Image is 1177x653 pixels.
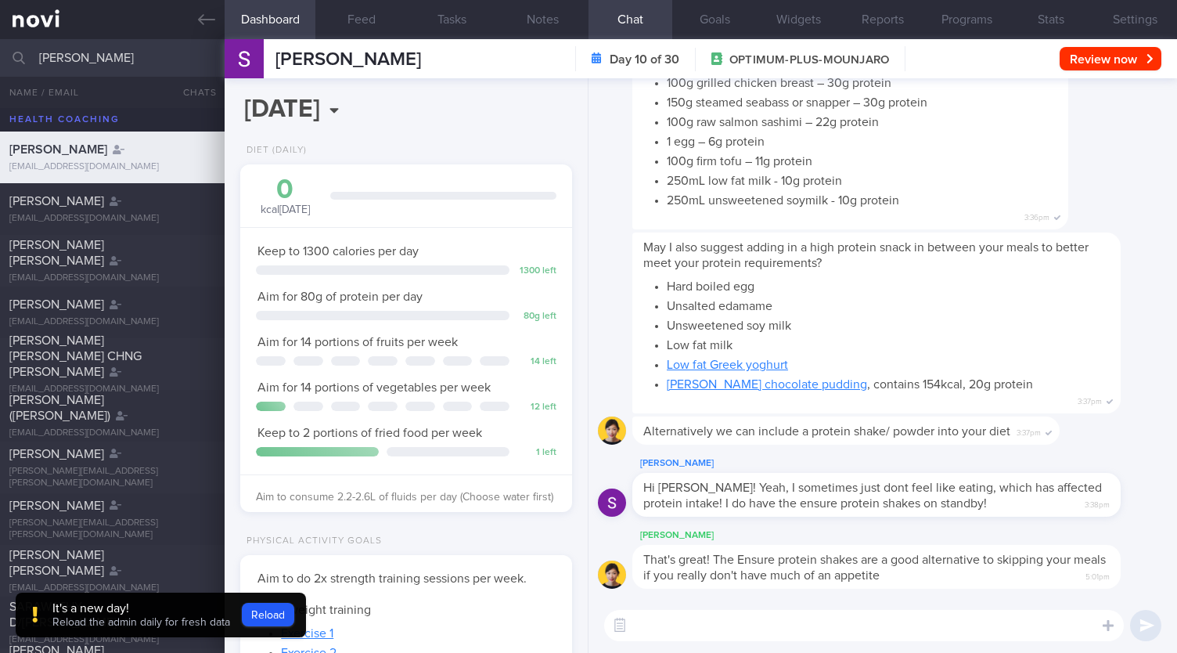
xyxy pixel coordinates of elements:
[667,378,867,391] a: [PERSON_NAME] chocolate pudding
[9,316,215,328] div: [EMAIL_ADDRESS][DOMAIN_NAME]
[275,50,421,69] span: [PERSON_NAME]
[643,241,1089,269] span: May I also suggest adding in a high protein snack in between your meals to better meet your prote...
[257,336,458,348] span: Aim for 14 portions of fruits per week
[1017,424,1041,438] span: 3:37pm
[9,448,104,460] span: [PERSON_NAME]
[1085,496,1110,510] span: 3:38pm
[9,143,107,156] span: [PERSON_NAME]
[9,394,110,422] span: [PERSON_NAME] ([PERSON_NAME])
[9,601,117,629] span: SARAWATHY D/[PERSON_NAME]
[643,425,1010,438] span: Alternatively we can include a protein shake/ powder into your diet
[9,298,104,311] span: [PERSON_NAME]
[643,554,1106,582] span: That's great! The Ensure protein shakes are a good alternative to skipping your meals if you real...
[9,634,215,646] div: [EMAIL_ADDRESS][DOMAIN_NAME]
[9,334,142,378] span: [PERSON_NAME] [PERSON_NAME] CHNG [PERSON_NAME]
[1060,47,1161,70] button: Review now
[1078,392,1102,407] span: 3:37pm
[9,549,104,577] span: [PERSON_NAME] [PERSON_NAME]
[9,384,215,395] div: [EMAIL_ADDRESS][DOMAIN_NAME]
[517,447,556,459] div: 1 left
[257,381,491,394] span: Aim for 14 portions of vegetables per week
[667,150,1057,169] li: 100g firm tofu – 11g protein
[667,169,1057,189] li: 250mL low fat milk - 10g protein
[517,356,556,368] div: 14 left
[667,275,1110,294] li: Hard boiled egg
[517,402,556,413] div: 12 left
[610,52,679,67] strong: Day 10 of 30
[257,604,371,616] span: Body weight training
[667,110,1057,130] li: 100g raw salmon sashimi – 22g protein
[9,466,215,489] div: [PERSON_NAME][EMAIL_ADDRESS][PERSON_NAME][DOMAIN_NAME]
[667,91,1057,110] li: 150g steamed seabass or snapper – 30g protein
[9,272,215,284] div: [EMAIL_ADDRESS][DOMAIN_NAME]
[257,245,419,258] span: Keep to 1300 calories per day
[9,500,104,512] span: [PERSON_NAME]
[162,77,225,108] button: Chats
[9,239,104,267] span: [PERSON_NAME] [PERSON_NAME]
[517,265,556,277] div: 1300 left
[1024,208,1049,223] span: 3:36pm
[281,627,333,640] a: Exercise 1
[729,52,889,68] span: OPTIMUM-PLUS-MOUNJARO
[257,290,423,303] span: Aim for 80g of protein per day
[256,492,553,503] span: Aim to consume 2.2-2.6L of fluids per day (Choose water first)
[667,130,1057,150] li: 1 egg – 6g protein
[240,145,307,157] div: Diet (Daily)
[9,161,215,173] div: [EMAIL_ADDRESS][DOMAIN_NAME]
[256,176,315,218] div: kcal [DATE]
[52,601,230,616] div: It's a new day!
[240,536,382,547] div: Physical Activity Goals
[257,427,482,439] span: Keep to 2 portions of fried food per week
[667,373,1110,392] li: , contains 154kcal, 20g protein
[667,189,1057,208] li: 250mL unsweetened soymilk - 10g protein
[9,195,104,207] span: [PERSON_NAME]
[9,583,215,594] div: [EMAIL_ADDRESS][DOMAIN_NAME]
[667,334,1110,353] li: Low fat milk
[9,213,215,225] div: [EMAIL_ADDRESS][DOMAIN_NAME]
[257,572,527,585] span: Aim to do 2x strength training sessions per week.
[9,428,215,439] div: [EMAIL_ADDRESS][DOMAIN_NAME]
[632,526,1168,545] div: [PERSON_NAME]
[667,71,1057,91] li: 100g grilled chicken breast – 30g protein
[1085,568,1110,583] span: 5:01pm
[256,176,315,204] div: 0
[667,314,1110,334] li: Unsweetened soy milk
[242,603,294,626] button: Reload
[632,454,1168,473] div: [PERSON_NAME]
[643,482,1102,510] span: Hi [PERSON_NAME]! Yeah, I sometimes just dont feel like eating, which has affected protein intake...
[667,294,1110,314] li: Unsalted edamame
[667,359,788,371] a: Low fat Greek yoghurt
[517,311,556,323] div: 80 g left
[9,518,215,541] div: [PERSON_NAME][EMAIL_ADDRESS][PERSON_NAME][DOMAIN_NAME]
[52,617,230,628] span: Reload the admin daily for fresh data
